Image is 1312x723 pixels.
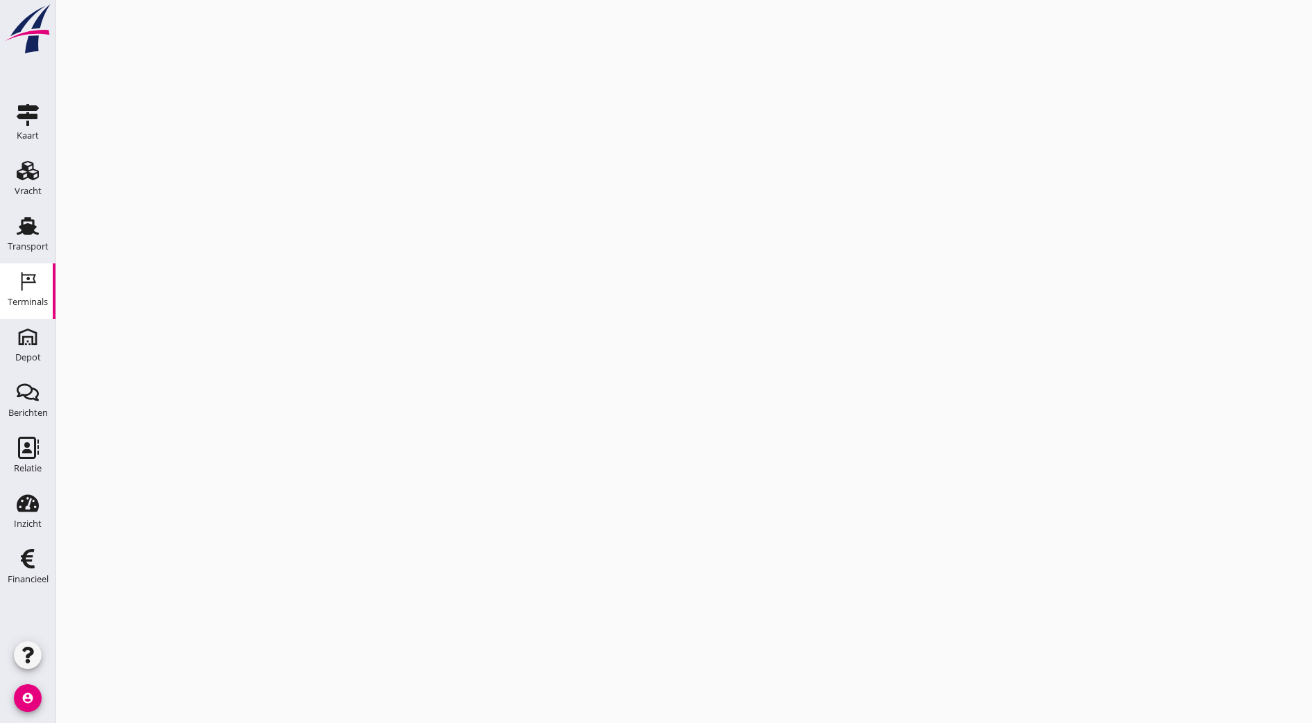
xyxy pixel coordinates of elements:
div: Relatie [14,464,42,473]
div: Financieel [8,575,49,584]
div: Inzicht [14,519,42,528]
div: Transport [8,242,49,251]
div: Terminals [8,297,48,306]
div: Vracht [15,186,42,195]
div: Kaart [17,131,39,140]
i: account_circle [14,684,42,712]
div: Berichten [8,408,48,417]
div: Depot [15,353,41,362]
img: logo-small.a267ee39.svg [3,3,53,55]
